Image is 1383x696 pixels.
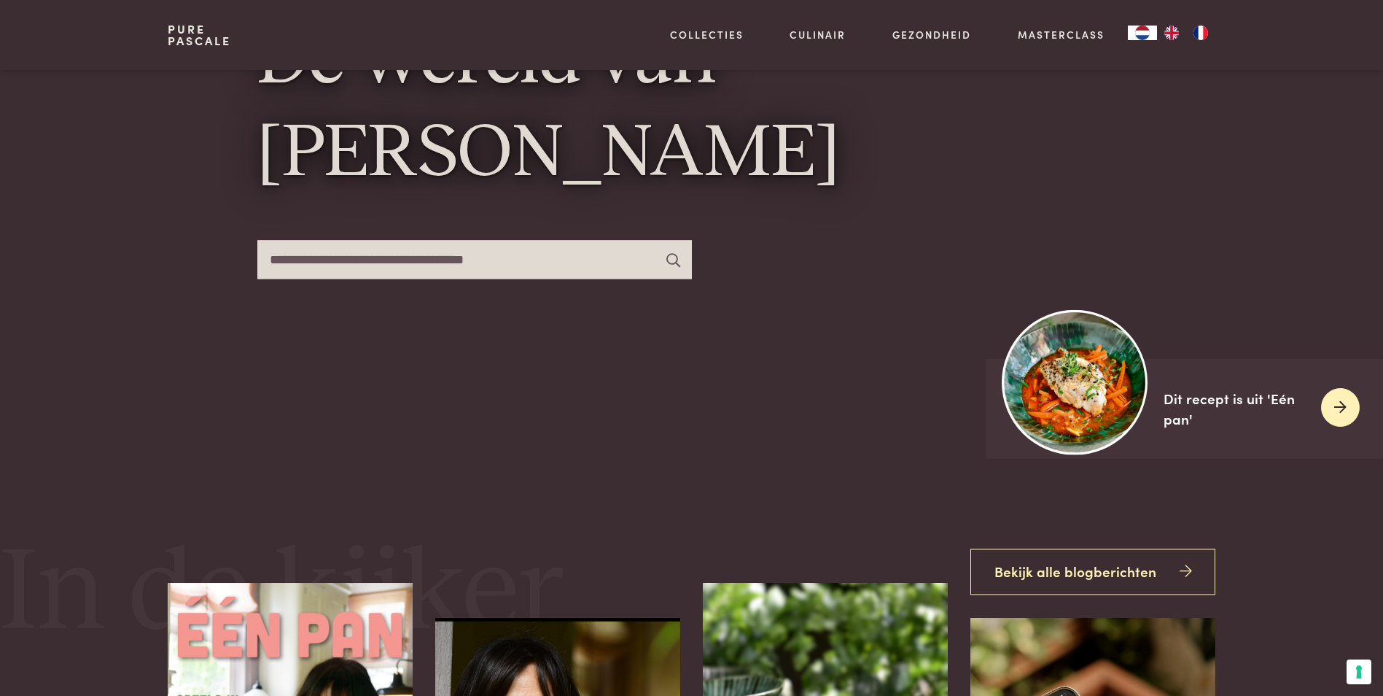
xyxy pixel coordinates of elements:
[1002,309,1148,455] img: https://admin.purepascale.com/wp-content/uploads/2025/08/home_recept_link.jpg
[1128,26,1157,40] div: Language
[1157,26,1186,40] a: EN
[1018,27,1105,42] a: Masterclass
[1164,388,1309,430] div: Dit recept is uit 'Eén pan'
[1186,26,1215,40] a: FR
[1347,660,1371,684] button: Uw voorkeuren voor toestemming voor trackingtechnologieën
[1157,26,1215,40] ul: Language list
[986,359,1383,459] a: https://admin.purepascale.com/wp-content/uploads/2025/08/home_recept_link.jpg Dit recept is uit '...
[1128,26,1157,40] a: NL
[970,549,1215,595] a: Bekijk alle blogberichten
[670,27,744,42] a: Collecties
[892,27,971,42] a: Gezondheid
[257,15,1126,201] h1: De wereld van [PERSON_NAME]
[790,27,846,42] a: Culinair
[168,23,231,47] a: PurePascale
[1128,26,1215,40] aside: Language selected: Nederlands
